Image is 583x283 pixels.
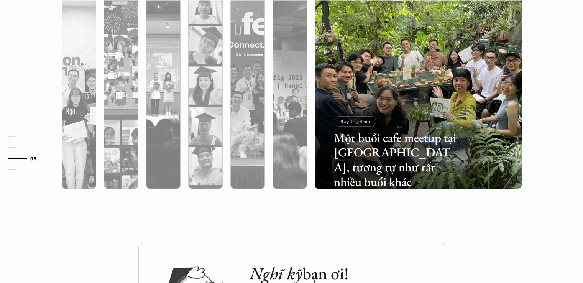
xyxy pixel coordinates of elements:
a: 05 [8,154,44,163]
h3: Một buổi cafe meetup tại [GEOGRAPHIC_DATA], tương tự như rất nhiều buổi khác [334,130,457,189]
p: Play together [339,118,371,124]
strong: 05 [30,155,36,161]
